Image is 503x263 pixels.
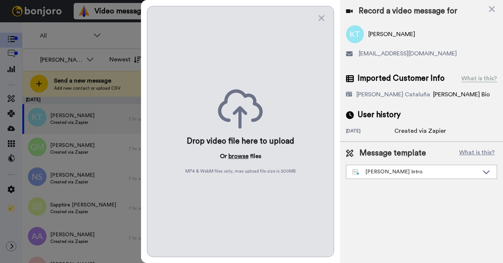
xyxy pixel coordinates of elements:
[352,168,479,176] div: [PERSON_NAME] Intro
[457,148,497,159] button: What is this?
[228,152,249,161] button: browse
[433,92,490,97] span: [PERSON_NAME] Bio
[358,73,445,84] span: Imported Customer Info
[185,168,296,174] span: MP4 & WebM files only, max upload file size is 500 MB
[356,90,430,99] div: [PERSON_NAME] Cataluña
[358,109,401,121] span: User history
[461,74,497,83] div: What is this?
[359,148,426,159] span: Message template
[346,128,394,135] div: [DATE]
[359,49,457,58] span: [EMAIL_ADDRESS][DOMAIN_NAME]
[352,169,359,175] img: nextgen-template.svg
[187,136,294,147] div: Drop video file here to upload
[220,152,261,161] p: Or files
[394,126,446,135] div: Created via Zapier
